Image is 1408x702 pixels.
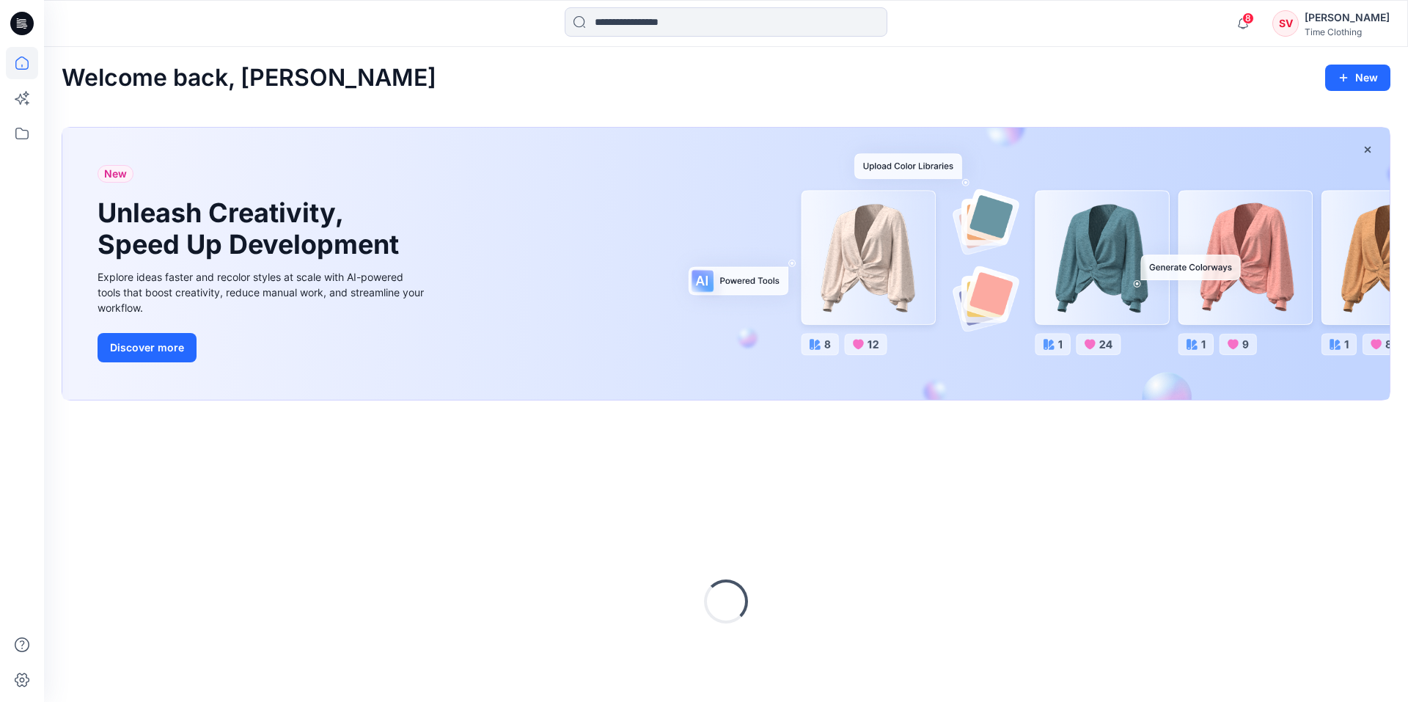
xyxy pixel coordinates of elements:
[1305,26,1390,37] div: Time Clothing
[1272,10,1299,37] div: SV
[1242,12,1254,24] span: 8
[98,197,406,260] h1: Unleash Creativity, Speed Up Development
[1305,9,1390,26] div: [PERSON_NAME]
[104,165,127,183] span: New
[1325,65,1390,91] button: New
[98,269,428,315] div: Explore ideas faster and recolor styles at scale with AI-powered tools that boost creativity, red...
[98,333,428,362] a: Discover more
[62,65,436,92] h2: Welcome back, [PERSON_NAME]
[98,333,197,362] button: Discover more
